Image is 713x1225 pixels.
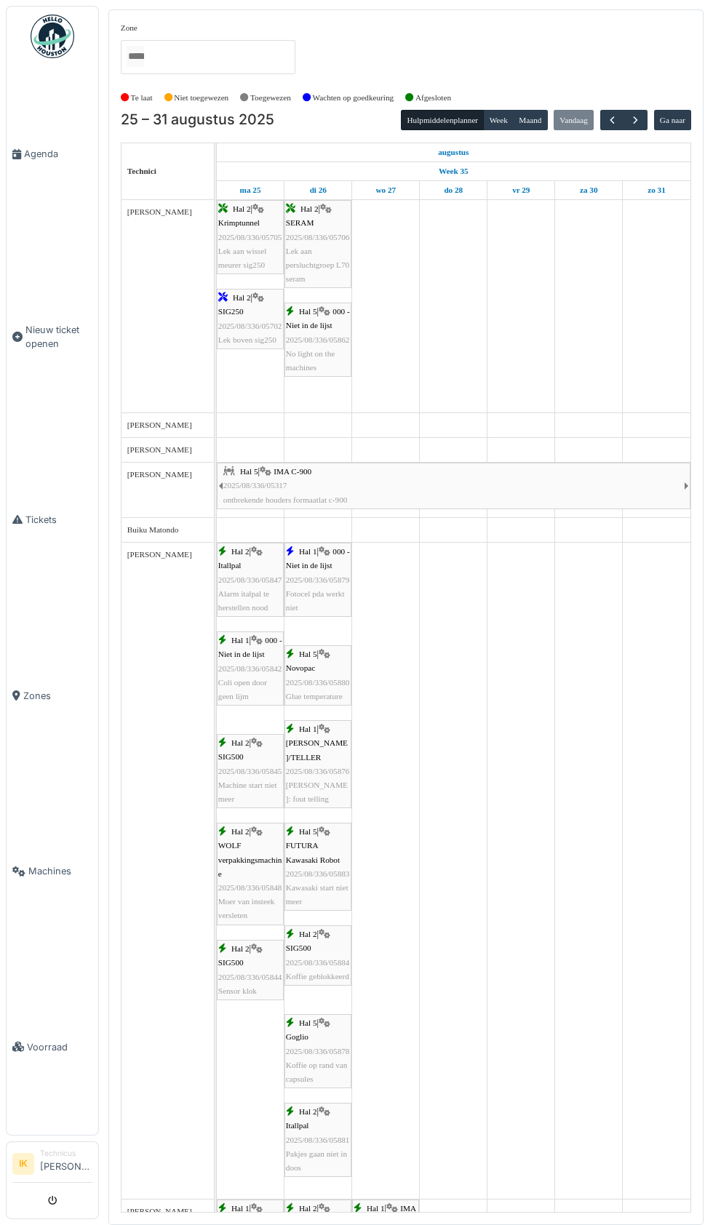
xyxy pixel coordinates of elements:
span: SERAM [286,218,314,227]
button: Maand [513,110,548,130]
div: | [218,825,282,922]
span: Nieuw ticket openen [25,323,92,351]
span: Hal 1 [231,636,250,645]
span: Moer van insteek versleten [218,897,275,919]
span: Hal 5 [299,827,317,836]
span: Pakjes gaan niet in doos [286,1149,347,1172]
span: Hal 2 [233,204,251,213]
span: Hal 1 [367,1204,385,1213]
div: | [218,545,282,615]
span: 2025/08/336/05844 [218,973,282,981]
span: 2025/08/336/05878 [286,1047,350,1056]
span: Novopac [286,663,315,672]
a: 25 augustus 2025 [434,143,472,161]
a: Machines [7,783,98,959]
li: [PERSON_NAME] [40,1148,92,1179]
div: | [286,305,350,375]
a: Voorraad [7,959,98,1136]
span: Goglio [286,1032,308,1041]
span: Sensor klok [218,986,257,995]
button: Hulpmiddelenplanner [401,110,484,130]
span: Koffie geblokkeerd [286,972,349,981]
span: Voorraad [27,1040,92,1054]
span: Hal 2 [231,738,250,747]
span: Alarm italpal te herstellen nood [218,589,269,612]
span: WOLF verpakkingsmachine [218,841,282,877]
span: 2025/08/336/05702 [218,322,282,330]
div: | [286,825,350,909]
span: [PERSON_NAME] [127,420,192,429]
div: | [218,634,282,703]
span: 2025/08/336/05706 [286,233,350,242]
span: 2025/08/336/05842 [218,664,282,673]
div: | [286,545,350,615]
span: Hal 5 [299,1018,317,1027]
span: SIG250 [218,307,244,316]
label: Te laat [131,92,153,104]
span: Itallpal [218,561,242,570]
span: Hal 2 [299,930,317,938]
span: Lek boven sig250 [218,335,276,344]
span: 2025/08/336/05884 [286,958,350,967]
li: IK [12,1153,34,1175]
button: Volgende [624,110,648,131]
a: Week 35 [435,162,472,180]
div: | [286,1105,350,1175]
span: 2025/08/336/05845 [218,767,282,775]
span: Machines [28,864,92,878]
a: Nieuw ticket openen [7,242,98,432]
div: | [223,465,684,507]
span: Lek aan persluchtgroep L70 seram [286,247,349,283]
a: 27 augustus 2025 [372,181,399,199]
span: Hal 2 [231,547,250,556]
span: [PERSON_NAME] [127,207,192,216]
div: | [286,202,350,286]
span: 2025/08/336/05317 [223,481,287,490]
div: | [286,647,350,703]
span: No light on the machines [286,349,335,372]
span: 2025/08/336/05883 [286,869,350,878]
span: Hal 1 [299,725,317,733]
a: 26 augustus 2025 [306,181,330,199]
span: Agenda [24,147,92,161]
span: Hal 2 [233,293,251,302]
span: [PERSON_NAME] [127,1207,192,1216]
span: 2025/08/336/05879 [286,575,350,584]
label: Zone [121,22,138,34]
label: Toegewezen [250,92,291,104]
img: Badge_color-CXgf-gQk.svg [31,15,74,58]
a: IK Technicus[PERSON_NAME] [12,1148,92,1183]
div: | [218,291,282,347]
span: 000 - Niet in de lijst [286,307,350,330]
span: 2025/08/336/05847 [218,575,282,584]
input: Alles [127,46,144,67]
span: Machine start niet meer [218,781,277,803]
span: Hal 1 [299,547,317,556]
span: Itallpal [286,1121,309,1130]
a: 28 augustus 2025 [440,181,466,199]
div: Technicus [40,1148,92,1159]
span: Hal 5 [299,307,317,316]
span: Hal 5 [240,467,258,476]
span: Hal 2 [231,827,250,836]
span: 000 - Niet in de lijst [218,636,282,658]
span: 2025/08/336/05862 [286,335,350,344]
a: 25 augustus 2025 [236,181,265,199]
span: Kawasaki start niet meer [286,883,348,906]
div: | [286,927,350,983]
span: [PERSON_NAME] [127,470,192,479]
span: Tickets [25,513,92,527]
div: | [286,1016,350,1086]
span: [PERSON_NAME]/TELLER [286,738,348,761]
div: | [218,942,282,998]
span: Lek aan wissel meurer sig250 [218,247,266,269]
span: Koffie op rand van capsules [286,1061,348,1083]
span: Hal 1 [231,1204,250,1213]
div: | [286,722,350,806]
span: Fotocel pda werkt niet [286,589,345,612]
span: Coli open door geen lijm [218,678,267,701]
span: 2025/08/336/05880 [286,678,350,687]
button: Week [483,110,514,130]
span: 2025/08/336/05848 [218,883,282,892]
span: 2025/08/336/05876 [286,767,350,775]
